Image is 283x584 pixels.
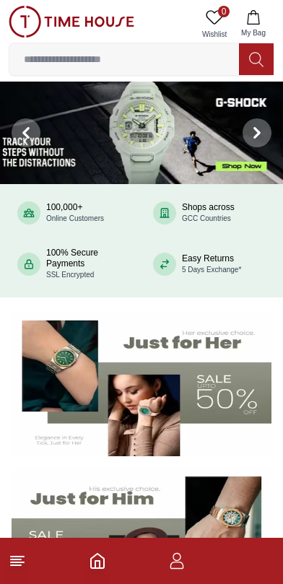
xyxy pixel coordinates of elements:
a: Home [89,552,106,570]
img: Women's Watches Banner [12,312,271,456]
span: SSL Encrypted [46,271,94,279]
img: ... [9,6,134,38]
span: Online Customers [46,214,104,222]
span: 5 Days Exchange* [182,266,241,274]
div: Easy Returns [182,253,241,275]
span: GCC Countries [182,214,231,222]
div: 100,000+ [46,202,104,224]
a: 0Wishlist [196,6,232,43]
span: 0 [218,6,230,17]
div: Shops across [182,202,235,224]
span: My Bag [235,27,271,38]
span: Wishlist [196,29,232,40]
div: 100% Secure Payments [46,248,130,280]
button: My Bag [232,6,274,43]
